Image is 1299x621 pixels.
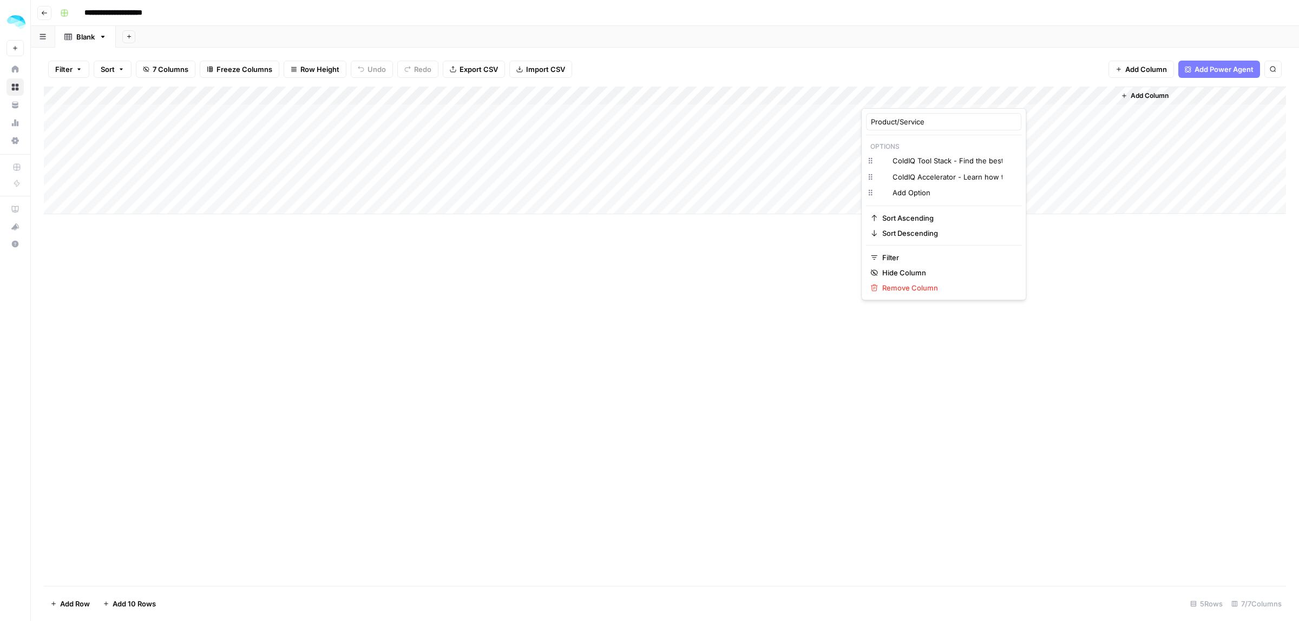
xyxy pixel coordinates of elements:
span: Sort Descending [882,228,1013,239]
p: Options [866,140,1021,154]
span: Remove Column [882,282,1013,293]
span: Sort [101,64,115,75]
div: 7/7 Columns [1227,595,1286,612]
span: Add Column [1131,91,1169,101]
span: Add Row [60,598,90,609]
button: What's new? [6,218,24,235]
div: What's new? [7,219,23,235]
span: Add Column [1125,64,1167,75]
span: Hide Column [882,267,1013,278]
span: Redo [414,64,431,75]
div: Blank [76,31,95,42]
span: Filter [882,252,1013,263]
button: Import CSV [509,61,572,78]
button: Redo [397,61,438,78]
div: 5 Rows [1186,595,1227,612]
span: Import CSV [526,64,565,75]
a: AirOps Academy [6,201,24,218]
button: Freeze Columns [200,61,279,78]
a: Settings [6,132,24,149]
button: Export CSV [443,61,505,78]
a: Browse [6,78,24,96]
span: Filter [55,64,73,75]
button: Workspace: ColdiQ [6,9,24,36]
button: Help + Support [6,235,24,253]
button: Add Power Agent [1178,61,1260,78]
span: Export CSV [460,64,498,75]
span: Add 10 Rows [113,598,156,609]
button: 7 Columns [136,61,195,78]
span: Undo [368,64,386,75]
button: Sort [94,61,132,78]
button: Add Column [1117,89,1173,103]
span: Add Power Agent [1195,64,1254,75]
span: Row Height [300,64,339,75]
span: 7 Columns [153,64,188,75]
button: Row Height [284,61,346,78]
button: Add Row [44,595,96,612]
button: Filter [48,61,89,78]
a: Blank [55,26,116,48]
img: ColdiQ Logo [6,12,26,32]
input: Add Option [893,187,1016,198]
button: Undo [351,61,393,78]
a: Your Data [6,96,24,114]
a: Home [6,61,24,78]
button: Add Column [1108,61,1174,78]
span: Sort Ascending [882,213,1013,223]
a: Usage [6,114,24,131]
span: Freeze Columns [216,64,272,75]
button: Add 10 Rows [96,595,162,612]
